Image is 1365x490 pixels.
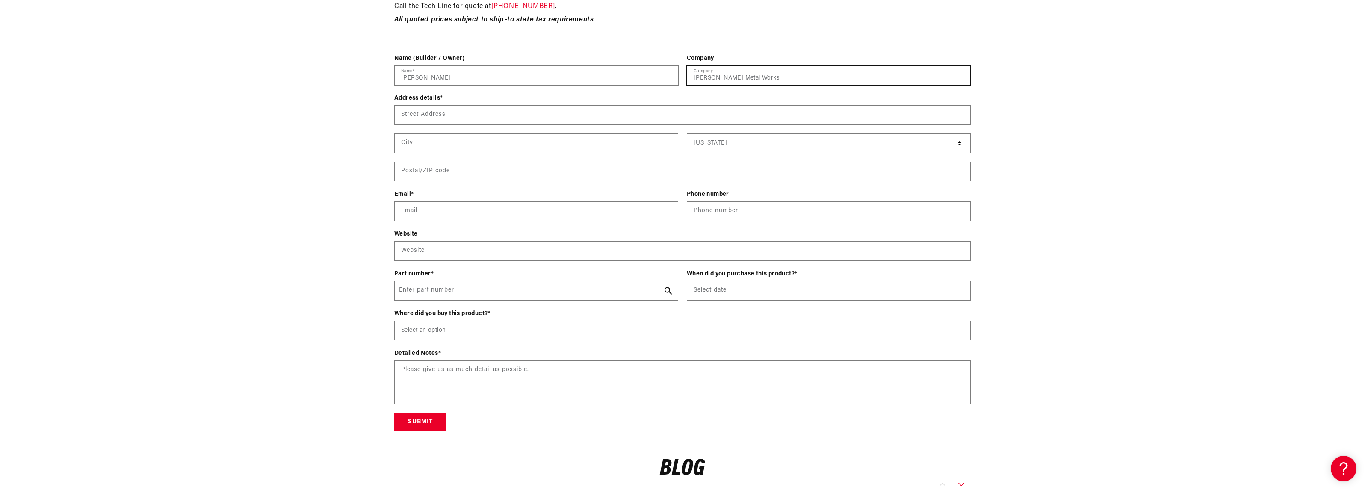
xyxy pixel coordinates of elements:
[394,1,971,12] p: Call the Tech Line for quote at .
[687,66,970,85] input: Company
[394,94,971,103] div: Address details
[394,269,678,278] div: Part number
[394,54,678,63] div: Name (Builder / Owner)
[394,459,971,479] h2: Blog
[395,134,678,153] input: City
[394,16,594,23] span: All quoted prices subject to ship-to state tax requirements
[395,106,970,124] input: Address 1 (Please note, we do not ship to PO Boxes)
[395,66,678,85] input: Name
[394,309,971,318] div: Where did you buy this product?
[952,479,971,490] button: Slide right
[395,162,970,181] input: Postal/ZIP code
[394,413,446,432] button: Submit
[395,281,678,300] input: Enter part number
[394,190,678,199] div: Email
[687,281,970,300] input: Select date
[491,3,555,10] a: [PHONE_NUMBER]
[933,479,952,490] button: Slide left
[394,349,971,358] div: Detailed Notes
[394,230,971,239] div: Website
[687,54,971,63] div: Company
[687,202,970,221] input: Phone number
[395,202,678,221] input: Email
[395,242,970,260] input: Website
[659,281,678,300] button: Search Part #, Category or Keyword
[687,190,971,199] div: Phone number
[687,269,971,278] div: When did you purchase this product?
